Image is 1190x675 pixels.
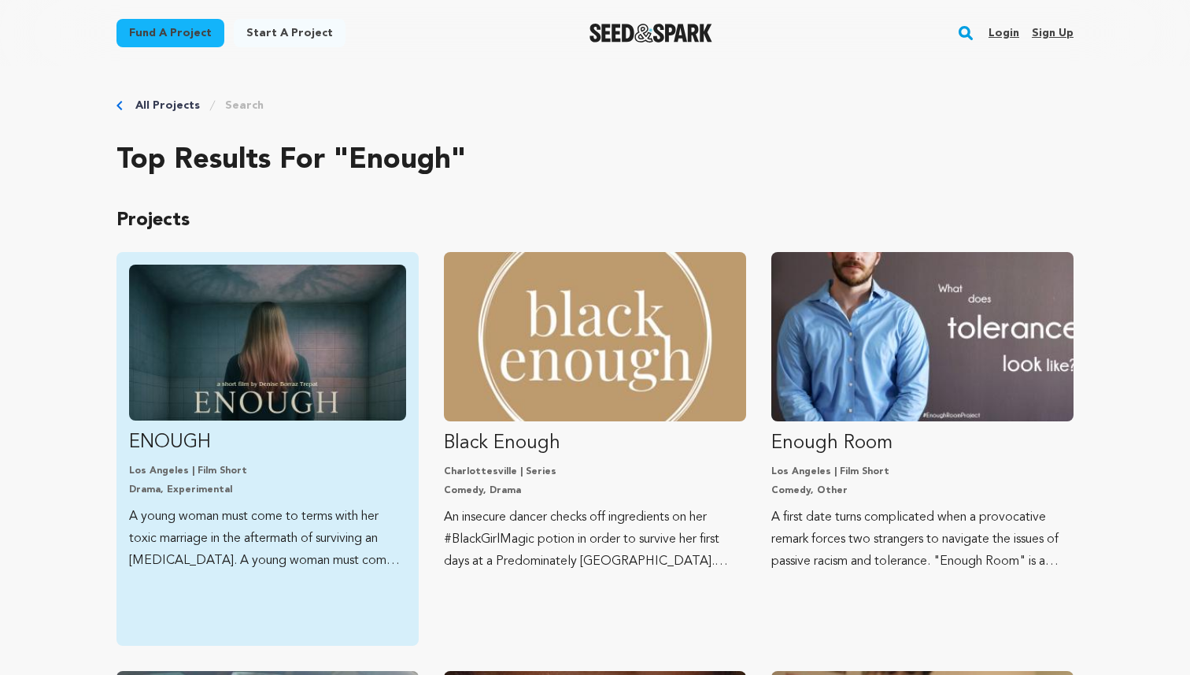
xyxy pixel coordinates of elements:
[589,24,713,43] a: Seed&Spark Homepage
[589,24,713,43] img: Seed&Spark Logo Dark Mode
[771,484,1074,497] p: Comedy, Other
[116,98,1074,113] div: Breadcrumb
[444,484,746,497] p: Comedy, Drama
[116,145,1074,176] h2: Top results for "enough"
[444,252,746,573] a: Fund Black Enough
[444,465,746,478] p: Charlottesville | Series
[129,265,406,572] a: Fund ENOUGH
[116,208,1074,233] p: Projects
[129,465,406,477] p: Los Angeles | Film Short
[771,506,1074,573] p: A first date turns complicated when a provocative remark forces two strangers to navigate the iss...
[116,19,224,47] a: Fund a project
[771,252,1074,573] a: Fund Enough Room
[771,465,1074,478] p: Los Angeles | Film Short
[989,20,1019,46] a: Login
[135,98,200,113] a: All Projects
[1032,20,1074,46] a: Sign up
[234,19,346,47] a: Start a project
[444,431,746,456] p: Black Enough
[129,430,406,455] p: ENOUGH
[444,506,746,573] p: An insecure dancer checks off ingredients on her #BlackGirlMagic potion in order to survive her f...
[225,98,264,113] a: Search
[771,431,1074,456] p: Enough Room
[129,506,406,572] p: A young woman must come to terms with her toxic marriage in the aftermath of surviving an [MEDICA...
[129,484,406,496] p: Drama, Experimental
